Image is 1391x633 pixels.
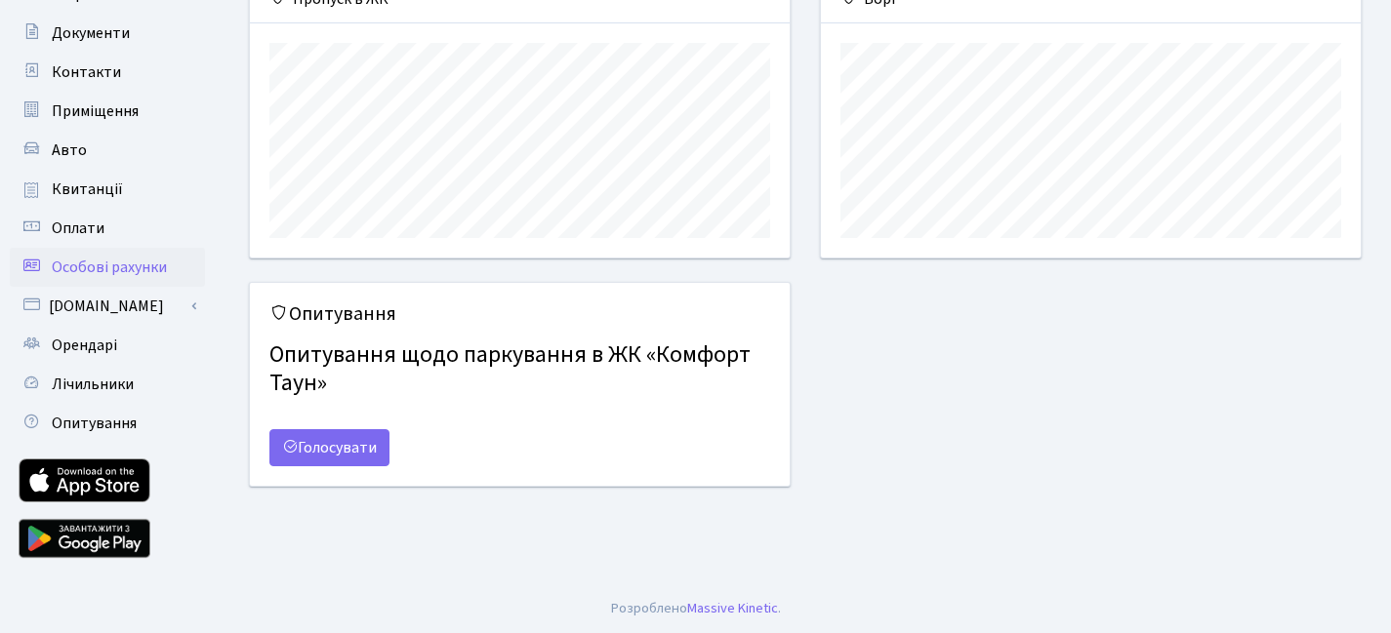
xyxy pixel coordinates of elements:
[10,209,205,248] a: Оплати
[10,14,205,53] a: Документи
[52,257,167,278] span: Особові рахунки
[52,100,139,122] span: Приміщення
[10,170,205,209] a: Квитанції
[10,131,205,170] a: Авто
[269,429,389,466] a: Голосувати
[10,248,205,287] a: Особові рахунки
[10,287,205,326] a: [DOMAIN_NAME]
[52,139,87,161] span: Авто
[52,61,121,83] span: Контакти
[10,92,205,131] a: Приміщення
[269,334,770,406] h4: Опитування щодо паркування в ЖК «Комфорт Таун»
[52,178,123,200] span: Квитанції
[52,335,117,356] span: Орендарі
[10,53,205,92] a: Контакти
[269,302,770,326] h5: Опитування
[10,326,205,365] a: Орендарі
[52,413,137,434] span: Опитування
[611,598,781,619] div: .
[52,218,104,239] span: Оплати
[52,22,130,44] span: Документи
[10,404,205,443] a: Опитування
[52,374,134,395] span: Лічильники
[687,598,778,618] a: Massive Kinetic
[10,365,205,404] a: Лічильники
[611,598,687,618] a: Розроблено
